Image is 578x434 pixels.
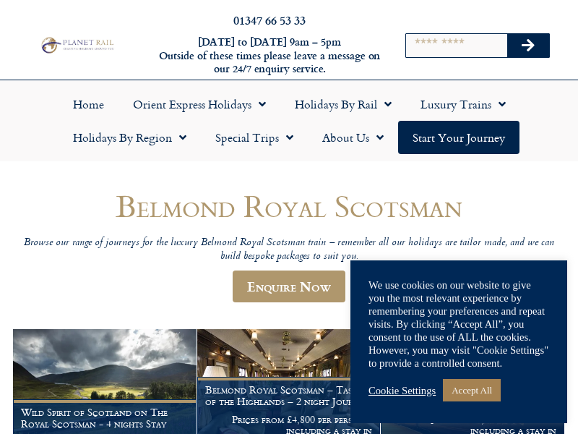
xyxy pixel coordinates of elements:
[158,35,381,76] h6: [DATE] to [DATE] 9am – 5pm Outside of these times please leave a message on our 24/7 enquiry serv...
[280,88,406,121] a: Holidays by Rail
[443,379,501,401] a: Accept All
[201,121,308,154] a: Special Trips
[7,88,571,154] nav: Menu
[13,189,565,223] h1: Belmond Royal Scotsman
[118,88,280,121] a: Orient Express Holidays
[507,34,549,57] button: Search
[59,88,118,121] a: Home
[233,12,306,28] a: 01347 66 53 33
[406,88,520,121] a: Luxury Trains
[13,237,565,263] p: Browse our range of journeys for the luxury Belmond Royal Scotsman train – remember all our holid...
[368,278,549,370] div: We use cookies on our website to give you the most relevant experience by remembering your prefer...
[21,407,189,430] h1: Wild Spirit of Scotland on The Royal Scotsman - 4 nights Stay
[205,384,373,407] h1: Belmond Royal Scotsman – Taste of the Highlands – 2 night Journey
[233,271,345,302] a: Enquire Now
[59,121,201,154] a: Holidays by Region
[38,35,116,54] img: Planet Rail Train Holidays Logo
[308,121,398,154] a: About Us
[368,384,436,397] a: Cookie Settings
[398,121,519,154] a: Start your Journey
